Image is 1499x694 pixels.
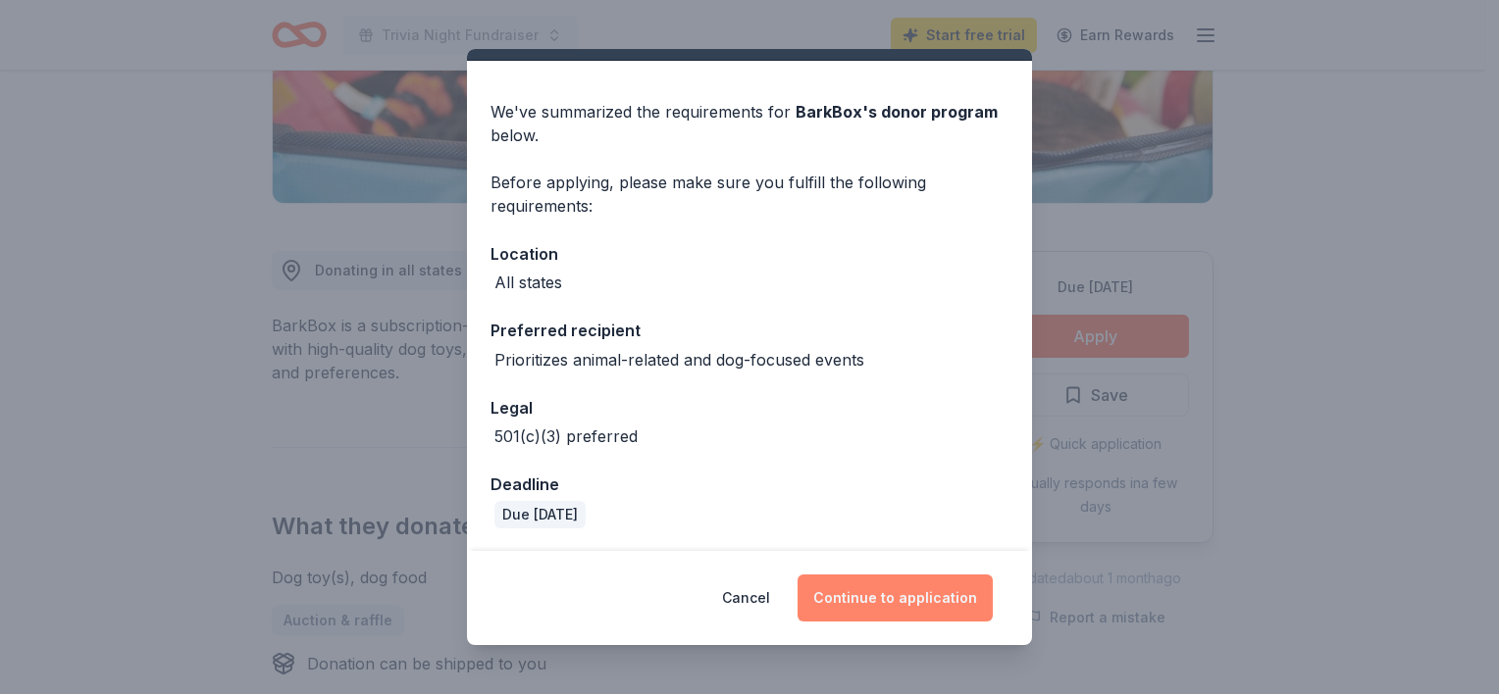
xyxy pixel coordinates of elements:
div: Location [491,241,1008,267]
span: BarkBox 's donor program [796,102,998,122]
div: Due [DATE] [494,501,586,528]
div: Legal [491,395,1008,421]
div: We've summarized the requirements for below. [491,100,1008,147]
button: Cancel [722,574,770,621]
div: Deadline [491,471,1008,497]
div: Prioritizes animal-related and dog-focused events [494,348,864,372]
div: Preferred recipient [491,318,1008,343]
div: 501(c)(3) preferred [494,424,638,448]
div: All states [494,271,562,294]
div: Before applying, please make sure you fulfill the following requirements: [491,171,1008,218]
button: Continue to application [798,574,993,621]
